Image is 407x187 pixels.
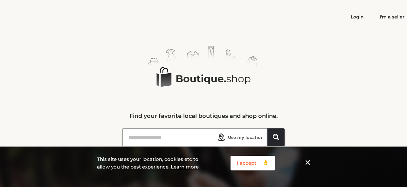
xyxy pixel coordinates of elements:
[263,159,269,165] tspan: 👌
[171,164,199,170] a: Learn more
[351,14,364,20] a: Login
[231,156,275,170] button: I accept 👌
[228,134,264,140] span: Use my location
[122,111,285,121] p: Find your favorite local boutiques and shop online.
[97,155,211,171] p: This site uses your location, cookies etc to allow you the best experience.
[380,14,404,20] a: I'm a seller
